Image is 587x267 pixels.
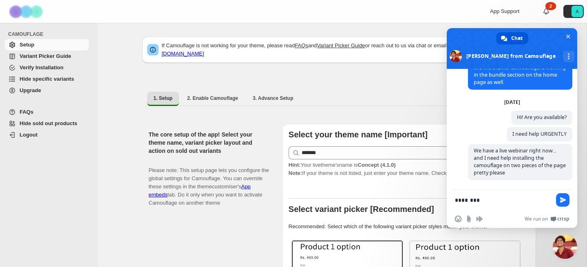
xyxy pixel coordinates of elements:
div: 2 [545,2,556,10]
span: CAMOUFLAGE [8,31,92,38]
span: FAQs [20,109,33,115]
span: We run on [525,216,548,222]
div: Close chat [553,234,577,259]
span: Close chat [564,32,572,41]
span: App Support [490,8,519,14]
span: Audio message [476,216,483,222]
a: Variant Picker Guide [317,42,365,49]
a: Setup [5,39,89,51]
span: Avatar with initials A [572,6,583,17]
span: Setup [20,42,34,48]
span: Hide specific variants [20,76,74,82]
img: Camouflage [7,0,47,23]
span: Insert an emoji [455,216,461,222]
strong: Note: [289,170,302,176]
p: If Camouflage is not working for your theme, please read and or reach out to us via chat or email: [162,42,531,58]
a: Hide sold out products [5,118,89,129]
span: I need help URGENTLY [512,130,567,137]
a: 2 [542,7,550,15]
a: Logout [5,129,89,141]
textarea: Compose your message... [455,196,551,204]
a: Variant Picker Guide [5,51,89,62]
span: Verify Installation [20,64,64,71]
div: [DATE] [504,100,520,105]
strong: Hint: [289,162,301,168]
span: Your live theme's name is [289,162,396,168]
span: Logout [20,132,38,138]
span: Send a file [466,216,472,222]
b: Select variant picker [Recommended] [289,205,434,214]
h2: The core setup of the app! Select your theme name, variant picker layout and action on sold out v... [149,130,269,155]
p: Recommended: Select which of the following variant picker styles match your theme. [289,223,530,231]
b: Select your theme name [Important] [289,130,428,139]
span: Variant Picker Guide [20,53,71,59]
a: FAQs [295,42,308,49]
strong: Concept (4.1.0) [357,162,395,168]
button: Avatar with initials A [563,5,584,18]
span: 3. Advance Setup [253,95,293,102]
span: 2. Enable Camouflage [187,95,238,102]
a: Hide specific variants [5,73,89,85]
p: If your theme is not listed, just enter your theme name. Check to find your theme name. [289,161,530,177]
div: More channels [563,51,574,62]
span: Hide sold out products [20,120,77,126]
span: Crisp [557,216,569,222]
a: We run onCrisp [525,216,569,222]
a: Upgrade [5,85,89,96]
a: Verify Installation [5,62,89,73]
div: Chat [496,32,528,44]
span: Send [556,193,569,207]
a: FAQs [5,106,89,118]
span: Hi! Are you available? [517,114,567,121]
span: We have a live webinar right now... and I need help installing the camouflage on two pieces of th... [474,147,566,176]
span: Chat [511,32,523,44]
span: Upgrade [20,87,41,93]
text: A [576,9,579,14]
p: Please note: This setup page lets you configure the global settings for Camouflage. You can overr... [149,158,269,207]
span: 1. Setup [154,95,173,102]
